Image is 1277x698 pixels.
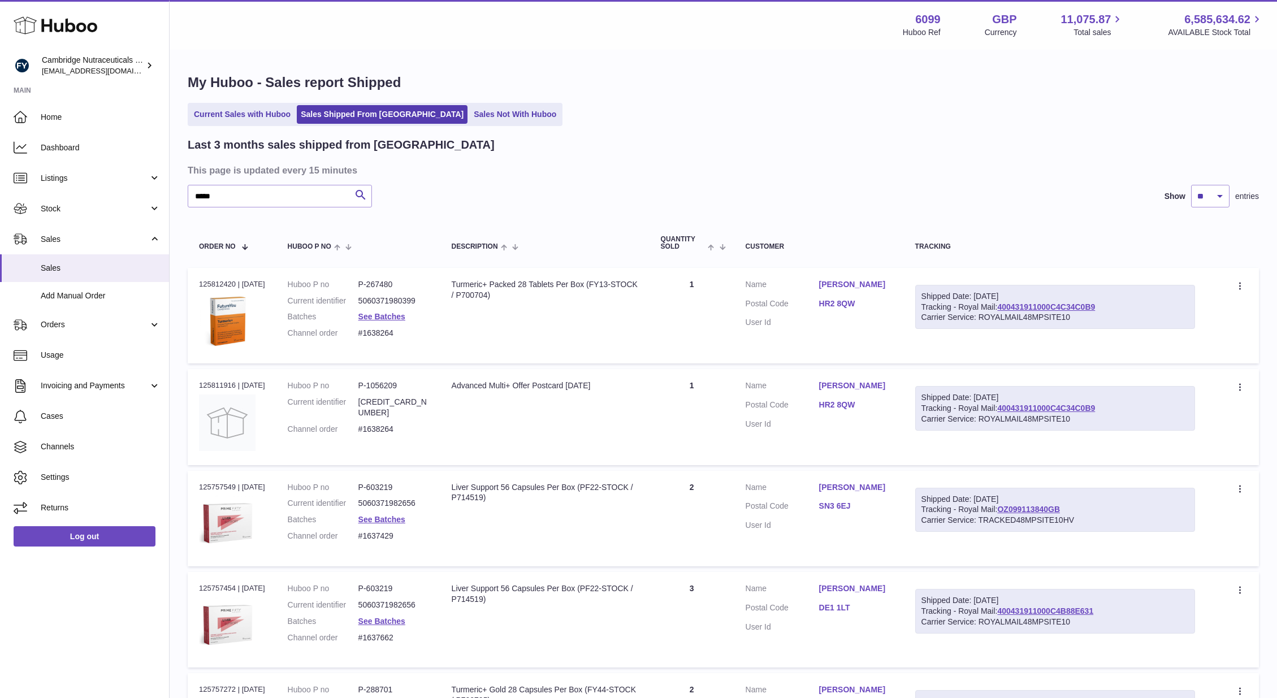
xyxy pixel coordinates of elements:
[188,137,495,153] h2: Last 3 months sales shipped from [GEOGRAPHIC_DATA]
[288,482,358,493] dt: Huboo P no
[921,595,1189,606] div: Shipped Date: [DATE]
[470,105,560,124] a: Sales Not With Huboo
[903,27,941,38] div: Huboo Ref
[819,279,893,290] a: [PERSON_NAME]
[288,632,358,643] dt: Channel order
[819,684,893,695] a: [PERSON_NAME]
[288,583,358,594] dt: Huboo P no
[915,589,1196,634] div: Tracking - Royal Mail:
[41,502,161,513] span: Returns
[288,600,358,610] dt: Current identifier
[746,520,819,531] dt: User Id
[358,279,429,290] dd: P-267480
[915,12,941,27] strong: 6099
[41,472,161,483] span: Settings
[992,12,1016,27] strong: GBP
[746,622,819,632] dt: User Id
[746,684,819,698] dt: Name
[42,55,144,76] div: Cambridge Nutraceuticals Ltd
[358,296,429,306] dd: 5060371980399
[14,526,155,547] a: Log out
[1235,191,1259,202] span: entries
[358,583,429,594] dd: P-603219
[650,572,734,667] td: 3
[1168,12,1263,38] a: 6,585,634.62 AVAILABLE Stock Total
[746,602,819,616] dt: Postal Code
[915,243,1196,250] div: Tracking
[650,471,734,566] td: 2
[41,319,149,330] span: Orders
[42,66,166,75] span: [EMAIL_ADDRESS][DOMAIN_NAME]
[358,397,429,418] dd: [CREDIT_CARD_NUMBER]
[14,57,31,74] img: huboo@camnutra.com
[661,236,705,250] span: Quantity Sold
[41,234,149,245] span: Sales
[358,328,429,339] dd: #1638264
[1060,12,1124,38] a: 11,075.87 Total sales
[199,496,256,552] img: 60991720006793.jpg
[288,311,358,322] dt: Batches
[746,243,893,250] div: Customer
[41,112,161,123] span: Home
[199,597,256,654] img: 60991720006793.jpg
[819,298,893,309] a: HR2 8QW
[997,505,1060,514] a: OZ099113840GB
[288,279,358,290] dt: Huboo P no
[41,263,161,274] span: Sales
[921,617,1189,627] div: Carrier Service: ROYALMAIL48MPSITE10
[746,419,819,430] dt: User Id
[985,27,1017,38] div: Currency
[746,400,819,413] dt: Postal Code
[746,317,819,328] dt: User Id
[1073,27,1124,38] span: Total sales
[1184,12,1250,27] span: 6,585,634.62
[921,494,1189,505] div: Shipped Date: [DATE]
[358,482,429,493] dd: P-603219
[358,424,429,435] dd: #1638264
[452,482,638,504] div: Liver Support 56 Capsules Per Box (PF22-STOCK / P714519)
[188,73,1259,92] h1: My Huboo - Sales report Shipped
[188,164,1256,176] h3: This page is updated every 15 minutes
[199,394,256,451] img: no-photo.jpg
[1168,27,1263,38] span: AVAILABLE Stock Total
[41,411,161,422] span: Cases
[41,291,161,301] span: Add Manual Order
[819,501,893,511] a: SN3 6EJ
[288,684,358,695] dt: Huboo P no
[288,380,358,391] dt: Huboo P no
[746,482,819,496] dt: Name
[650,268,734,363] td: 1
[199,482,265,492] div: 125757549 | [DATE]
[746,298,819,312] dt: Postal Code
[288,397,358,418] dt: Current identifier
[452,583,638,605] div: Liver Support 56 Capsules Per Box (PF22-STOCK / P714519)
[199,279,265,289] div: 125812420 | [DATE]
[288,328,358,339] dt: Channel order
[199,293,256,349] img: 60991619191506.png
[288,424,358,435] dt: Channel order
[819,400,893,410] a: HR2 8QW
[199,583,265,593] div: 125757454 | [DATE]
[921,291,1189,302] div: Shipped Date: [DATE]
[358,380,429,391] dd: P-1056209
[288,296,358,306] dt: Current identifier
[358,684,429,695] dd: P-288701
[452,380,638,391] div: Advanced Multi+ Offer Postcard [DATE]
[819,602,893,613] a: DE1 1LT
[358,617,405,626] a: See Batches
[997,404,1095,413] a: 400431911000C4C34C0B9
[41,142,161,153] span: Dashboard
[288,498,358,509] dt: Current identifier
[650,369,734,465] td: 1
[288,531,358,541] dt: Channel order
[921,414,1189,424] div: Carrier Service: ROYALMAIL48MPSITE10
[297,105,467,124] a: Sales Shipped From [GEOGRAPHIC_DATA]
[288,243,331,250] span: Huboo P no
[452,279,638,301] div: Turmeric+ Packed 28 Tablets Per Box (FY13-STOCK / P700704)
[921,312,1189,323] div: Carrier Service: ROYALMAIL48MPSITE10
[358,600,429,610] dd: 5060371982656
[915,386,1196,431] div: Tracking - Royal Mail:
[288,514,358,525] dt: Batches
[746,380,819,394] dt: Name
[1165,191,1185,202] label: Show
